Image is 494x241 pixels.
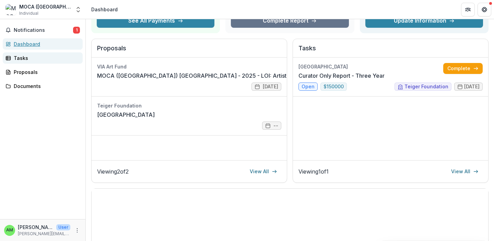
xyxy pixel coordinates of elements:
a: [GEOGRAPHIC_DATA] [97,111,155,119]
p: [PERSON_NAME] [18,224,54,231]
p: Viewing 1 of 1 [298,167,329,176]
div: Dashboard [14,40,77,48]
button: Open entity switcher [73,3,83,16]
span: 1 [73,27,80,34]
a: Curator Only Report - Three Year [298,72,385,80]
div: Tasks [14,54,77,62]
button: Notifications1 [3,25,83,36]
div: Proposals [14,68,77,76]
button: Partners [461,3,475,16]
span: Notifications [14,27,73,33]
button: See All Payments [97,14,214,28]
div: Audrey Molloy [6,228,13,232]
div: MOCA ([GEOGRAPHIC_DATA]) [GEOGRAPHIC_DATA] [19,3,71,10]
h2: Proposals [97,45,281,58]
a: View All [246,166,281,177]
a: Proposals [3,66,83,78]
button: Get Help [478,3,491,16]
div: Documents [14,83,77,90]
p: Viewing 2 of 2 [97,167,129,176]
button: More [73,226,81,234]
nav: breadcrumb [89,4,120,14]
img: MOCA (Museum of Contemporary Art) Tucson [5,4,16,15]
a: Complete Report [231,14,349,28]
h2: Tasks [298,45,483,58]
a: View All [447,166,483,177]
a: MOCA ([GEOGRAPHIC_DATA]) [GEOGRAPHIC_DATA] - 2025 - LOI: Artistic Production Spring 2026 [97,72,354,80]
a: Tasks [3,52,83,64]
a: Complete [443,63,483,74]
p: User [56,224,70,230]
p: [PERSON_NAME][EMAIL_ADDRESS][DOMAIN_NAME] [18,231,70,237]
span: Individual [19,10,38,16]
a: Dashboard [3,38,83,50]
a: Documents [3,80,83,92]
a: Update Information [365,14,483,28]
div: Dashboard [91,6,118,13]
